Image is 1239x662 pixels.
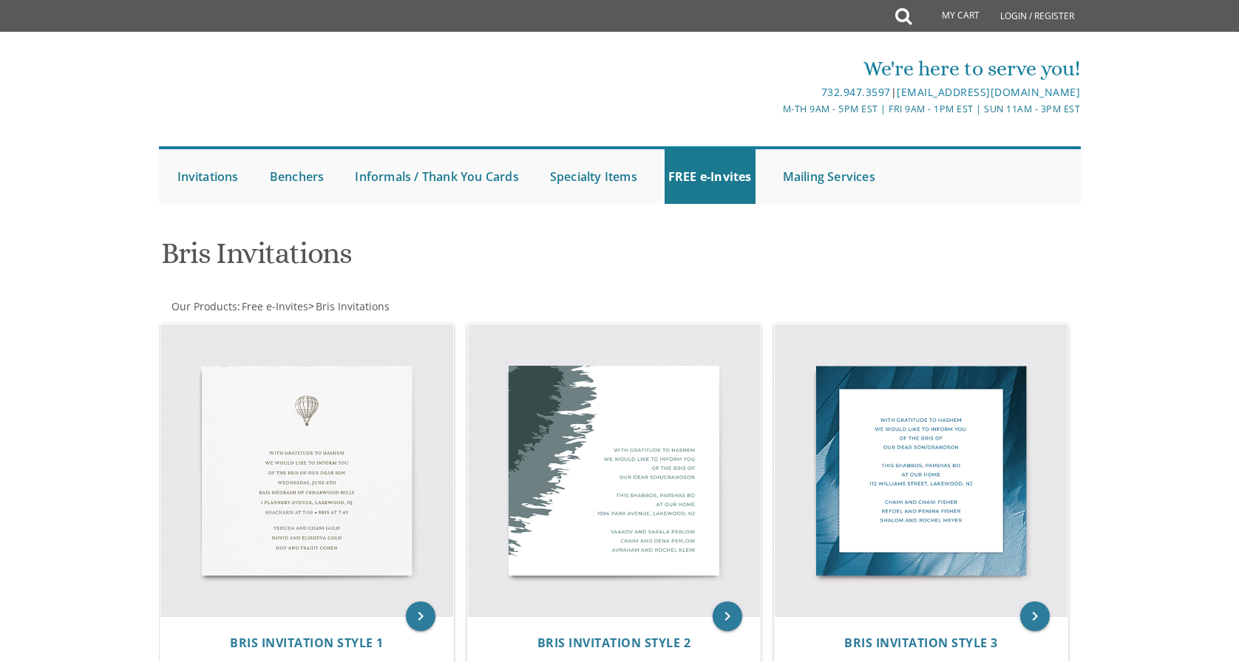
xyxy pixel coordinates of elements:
a: 732.947.3597 [821,85,891,99]
a: My Cart [910,1,990,31]
a: Bris Invitation Style 3 [844,636,998,650]
span: Bris Invitation Style 1 [230,635,384,651]
a: [EMAIL_ADDRESS][DOMAIN_NAME] [897,85,1080,99]
a: Benchers [266,149,328,204]
a: Invitations [174,149,242,204]
span: Bris Invitation Style 3 [844,635,998,651]
span: > [308,299,390,313]
a: keyboard_arrow_right [713,601,742,631]
div: We're here to serve you! [466,54,1080,83]
div: : [159,299,620,314]
a: Bris Invitation Style 2 [537,636,691,650]
img: Bris Invitation Style 2 [468,324,761,617]
a: Mailing Services [779,149,879,204]
a: FREE e-Invites [665,149,756,204]
a: keyboard_arrow_right [406,601,435,631]
a: Informals / Thank You Cards [351,149,522,204]
h1: Bris Invitations [161,237,764,281]
a: keyboard_arrow_right [1020,601,1050,631]
div: M-Th 9am - 5pm EST | Fri 9am - 1pm EST | Sun 11am - 3pm EST [466,101,1080,117]
a: Bris Invitations [314,299,390,313]
span: Bris Invitations [316,299,390,313]
img: Bris Invitation Style 1 [160,324,453,617]
img: Bris Invitation Style 3 [775,324,1067,617]
a: Specialty Items [546,149,641,204]
a: Free e-Invites [240,299,308,313]
span: Free e-Invites [242,299,308,313]
a: Our Products [170,299,237,313]
div: | [466,83,1080,101]
span: Bris Invitation Style 2 [537,635,691,651]
a: Bris Invitation Style 1 [230,636,384,650]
